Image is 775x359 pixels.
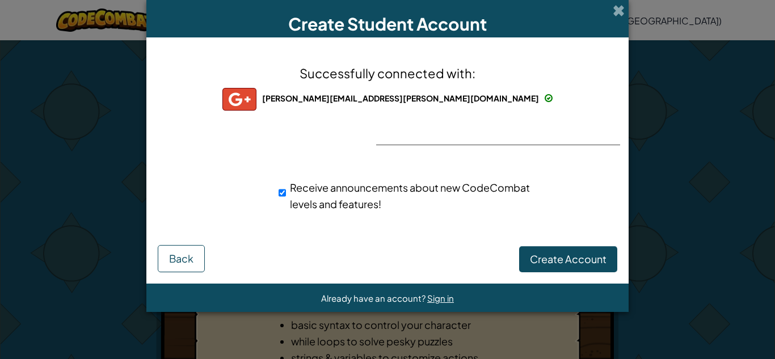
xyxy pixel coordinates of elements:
span: [PERSON_NAME][EMAIL_ADDRESS][PERSON_NAME][DOMAIN_NAME] [262,93,539,103]
span: Create Student Account [288,13,487,35]
img: gplus_small.png [222,88,256,111]
input: Receive announcements about new CodeCombat levels and features! [279,181,286,204]
span: Back [169,252,193,265]
button: Create Account [519,246,617,272]
span: Already have an account? [321,293,427,303]
span: Create Account [530,252,606,265]
a: Sign in [427,293,454,303]
button: Back [158,245,205,272]
span: Receive announcements about new CodeCombat levels and features! [290,181,530,210]
span: Successfully connected with: [300,65,475,81]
